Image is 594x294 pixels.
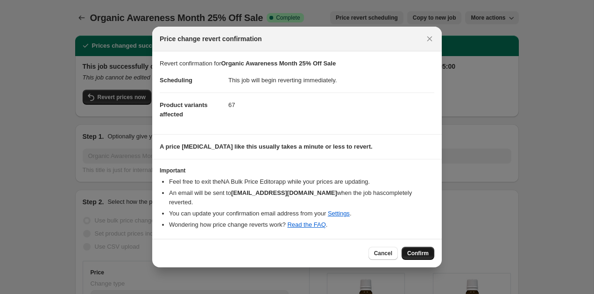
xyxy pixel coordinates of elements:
[407,250,429,257] span: Confirm
[160,34,262,43] span: Price change revert confirmation
[221,60,336,67] b: Organic Awareness Month 25% Off Sale
[328,210,350,217] a: Settings
[402,247,434,260] button: Confirm
[423,32,436,45] button: Close
[169,177,434,186] li: Feel free to exit the NA Bulk Price Editor app while your prices are updating.
[374,250,392,257] span: Cancel
[169,209,434,218] li: You can update your confirmation email address from your .
[160,59,434,68] p: Revert confirmation for
[160,143,373,150] b: A price [MEDICAL_DATA] like this usually takes a minute or less to revert.
[368,247,398,260] button: Cancel
[169,220,434,229] li: Wondering how price change reverts work? .
[228,93,434,117] dd: 67
[160,167,434,174] h3: Important
[160,77,192,84] span: Scheduling
[287,221,325,228] a: Read the FAQ
[231,189,337,196] b: [EMAIL_ADDRESS][DOMAIN_NAME]
[160,101,208,118] span: Product variants affected
[169,188,434,207] li: An email will be sent to when the job has completely reverted .
[228,68,434,93] dd: This job will begin reverting immediately.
